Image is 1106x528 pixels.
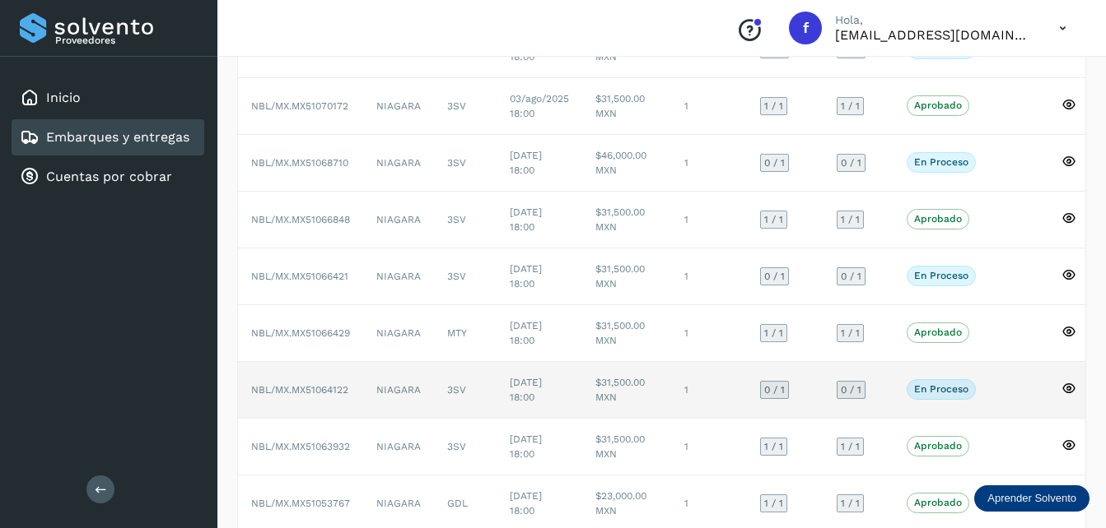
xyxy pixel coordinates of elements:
[363,78,434,135] td: NIAGARA
[764,215,783,225] span: 1 / 1
[251,327,350,339] span: NBL/MX.MX51066429
[582,419,671,475] td: $31,500.00 MXN
[251,157,348,169] span: NBL/MX.MX51068710
[835,13,1033,27] p: Hola,
[251,441,350,452] span: NBL/MX.MX51063932
[582,305,671,362] td: $31,500.00 MXN
[12,119,204,155] div: Embarques y entregas
[510,150,542,176] span: [DATE] 18:00
[434,135,497,192] td: 3SV
[363,135,434,192] td: NIAGARA
[363,419,434,475] td: NIAGARA
[510,490,542,516] span: [DATE] 18:00
[434,362,497,419] td: 3SV
[671,419,747,475] td: 1
[363,192,434,248] td: NIAGARA
[251,214,350,225] span: NBL/MX.MX51066848
[582,192,671,248] td: $31,500.00 MXN
[764,271,785,281] span: 0 / 1
[841,215,860,225] span: 1 / 1
[841,271,861,281] span: 0 / 1
[671,305,747,362] td: 1
[841,328,860,338] span: 1 / 1
[434,248,497,305] td: 3SV
[251,271,348,282] span: NBL/MX.MX51066421
[671,248,747,305] td: 1
[510,433,542,460] span: [DATE] 18:00
[841,158,861,168] span: 0 / 1
[764,385,785,395] span: 0 / 1
[46,90,81,105] a: Inicio
[510,206,542,233] span: [DATE] 18:00
[434,305,497,362] td: MTY
[363,362,434,419] td: NIAGARA
[835,27,1033,43] p: facturacion@hcarga.com
[671,192,747,248] td: 1
[914,440,962,452] p: Aprobado
[55,35,198,46] p: Proveedores
[841,442,860,452] span: 1 / 1
[841,498,860,508] span: 1 / 1
[671,135,747,192] td: 1
[987,492,1076,505] p: Aprender Solvento
[510,320,542,346] span: [DATE] 18:00
[582,248,671,305] td: $31,500.00 MXN
[46,129,189,145] a: Embarques y entregas
[12,80,204,116] div: Inicio
[363,305,434,362] td: NIAGARA
[251,498,350,509] span: NBL/MX.MX51053767
[914,100,962,111] p: Aprobado
[914,156,968,168] p: En proceso
[671,78,747,135] td: 1
[764,442,783,452] span: 1 / 1
[841,101,860,111] span: 1 / 1
[914,213,962,225] p: Aprobado
[974,485,1090,512] div: Aprender Solvento
[764,158,785,168] span: 0 / 1
[582,362,671,419] td: $31,500.00 MXN
[434,192,497,248] td: 3SV
[251,384,348,396] span: NBL/MX.MX51064122
[510,377,542,403] span: [DATE] 18:00
[510,93,569,119] span: 03/ago/2025 18:00
[510,263,542,289] span: [DATE] 18:00
[764,328,783,338] span: 1 / 1
[363,248,434,305] td: NIAGARA
[914,383,968,395] p: En proceso
[582,78,671,135] td: $31,500.00 MXN
[914,327,962,338] p: Aprobado
[434,419,497,475] td: 3SV
[764,101,783,111] span: 1 / 1
[12,159,204,195] div: Cuentas por cobrar
[251,100,348,112] span: NBL/MX.MX51070172
[434,78,497,135] td: 3SV
[582,135,671,192] td: $46,000.00 MXN
[914,270,968,281] p: En proceso
[914,497,962,508] p: Aprobado
[764,498,783,508] span: 1 / 1
[46,169,172,184] a: Cuentas por cobrar
[841,385,861,395] span: 0 / 1
[510,36,568,63] span: 07/ago/2025 18:00
[671,362,747,419] td: 1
